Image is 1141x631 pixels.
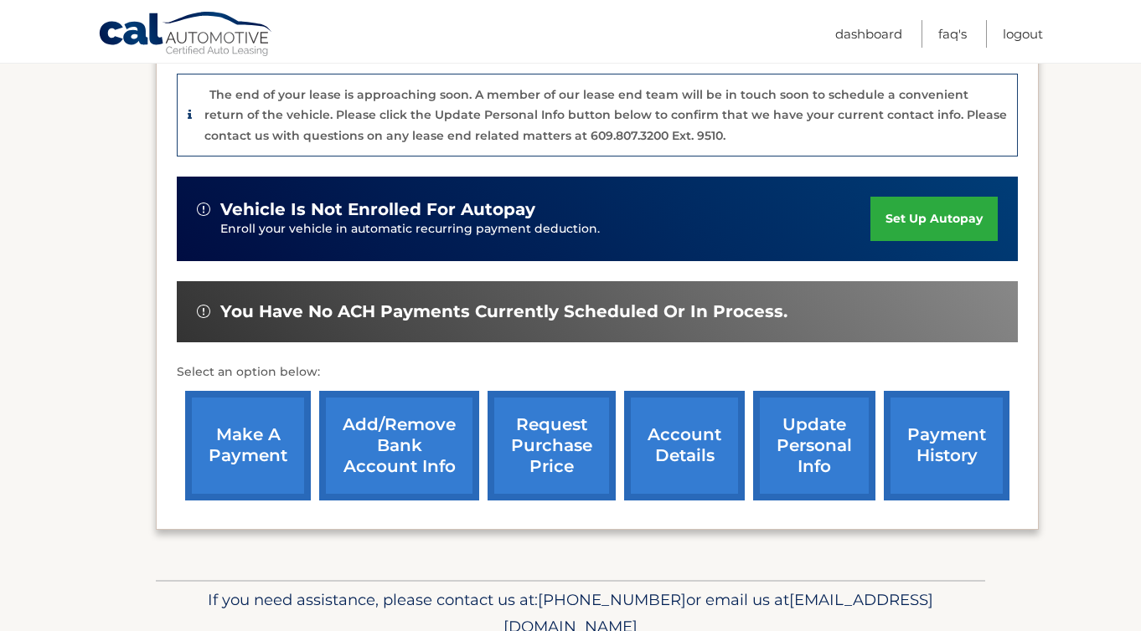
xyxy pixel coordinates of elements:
a: Add/Remove bank account info [319,391,479,500]
span: You have no ACH payments currently scheduled or in process. [220,301,787,322]
a: Cal Automotive [98,11,274,59]
p: Select an option below: [177,362,1018,382]
span: [PHONE_NUMBER] [538,590,686,609]
p: The end of your lease is approaching soon. A member of our lease end team will be in touch soon t... [204,87,1007,143]
a: request purchase price [488,391,616,500]
a: Dashboard [835,20,902,48]
img: alert-white.svg [197,305,210,318]
a: make a payment [185,391,311,500]
img: alert-white.svg [197,203,210,216]
a: Logout [1003,20,1043,48]
p: Enroll your vehicle in automatic recurring payment deduction. [220,220,870,239]
a: update personal info [753,391,875,500]
a: payment history [884,391,1009,500]
a: account details [624,391,745,500]
a: set up autopay [870,197,998,241]
a: FAQ's [938,20,967,48]
span: vehicle is not enrolled for autopay [220,199,535,220]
